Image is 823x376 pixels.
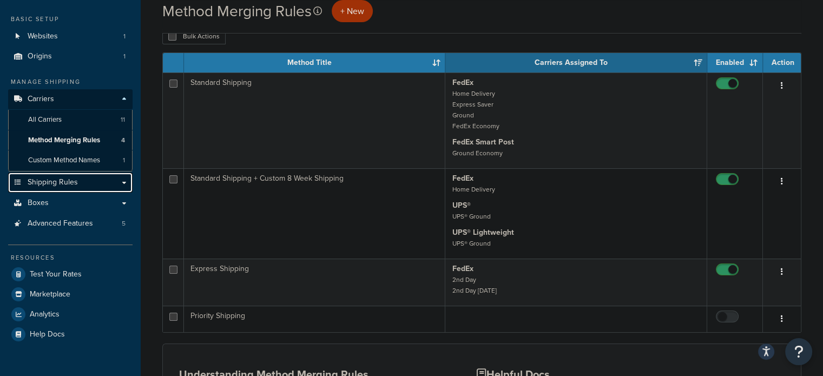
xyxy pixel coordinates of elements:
[184,168,445,259] td: Standard Shipping + Custom 8 Week Shipping
[452,89,499,131] small: Home Delivery Express Saver Ground FedEx Economy
[707,53,763,72] th: Enabled: activate to sort column ascending
[763,53,801,72] th: Action
[452,227,513,238] strong: UPS® Lightweight
[184,72,445,168] td: Standard Shipping
[8,265,133,284] a: Test Your Rates
[452,275,496,295] small: 2nd Day 2nd Day [DATE]
[452,173,473,184] strong: FedEx
[184,53,445,72] th: Method Title: activate to sort column ascending
[28,95,54,104] span: Carriers
[8,150,133,170] li: Custom Method Names
[8,325,133,344] a: Help Docs
[162,28,226,44] button: Bulk Actions
[8,47,133,67] a: Origins 1
[445,53,707,72] th: Carriers Assigned To: activate to sort column ascending
[30,290,70,299] span: Marketplace
[30,310,60,319] span: Analytics
[340,5,364,17] span: + New
[452,136,513,148] strong: FedEx Smart Post
[123,32,126,41] span: 1
[8,253,133,262] div: Resources
[452,77,473,88] strong: FedEx
[30,330,65,339] span: Help Docs
[8,110,133,130] li: All Carriers
[8,214,133,234] li: Advanced Features
[452,200,470,211] strong: UPS®
[8,110,133,130] a: All Carriers 11
[452,239,490,248] small: UPS® Ground
[184,259,445,306] td: Express Shipping
[123,52,126,61] span: 1
[30,270,82,279] span: Test Your Rates
[28,115,62,124] span: All Carriers
[8,47,133,67] li: Origins
[184,306,445,332] td: Priority Shipping
[8,193,133,213] a: Boxes
[28,199,49,208] span: Boxes
[8,130,133,150] li: Method Merging Rules
[123,156,125,165] span: 1
[452,263,473,274] strong: FedEx
[452,148,502,158] small: Ground Economy
[8,77,133,87] div: Manage Shipping
[121,136,125,145] span: 4
[8,214,133,234] a: Advanced Features 5
[28,32,58,41] span: Websites
[121,115,125,124] span: 11
[8,27,133,47] a: Websites 1
[8,89,133,171] li: Carriers
[8,89,133,109] a: Carriers
[122,219,126,228] span: 5
[8,305,133,324] a: Analytics
[785,338,812,365] button: Open Resource Center
[28,52,52,61] span: Origins
[28,136,100,145] span: Method Merging Rules
[8,130,133,150] a: Method Merging Rules 4
[8,173,133,193] a: Shipping Rules
[8,285,133,304] a: Marketplace
[162,1,312,22] h1: Method Merging Rules
[28,178,78,187] span: Shipping Rules
[28,219,93,228] span: Advanced Features
[452,212,490,221] small: UPS® Ground
[452,184,495,194] small: Home Delivery
[28,156,100,165] span: Custom Method Names
[8,150,133,170] a: Custom Method Names 1
[8,15,133,24] div: Basic Setup
[8,27,133,47] li: Websites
